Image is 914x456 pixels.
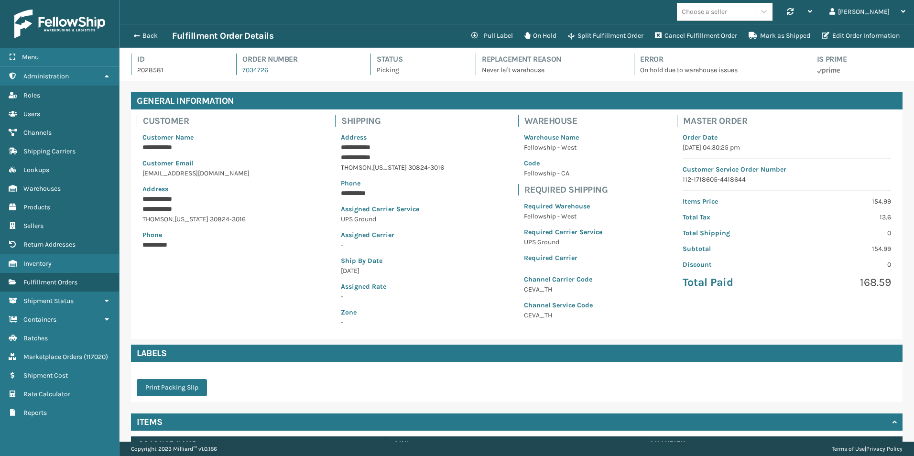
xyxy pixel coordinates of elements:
p: Copyright 2023 Milliard™ v 1.0.186 [131,442,217,456]
i: On Hold [524,32,530,39]
span: Marketplace Orders [23,353,82,361]
p: CEVA_TH [524,310,602,320]
p: Code [524,158,602,168]
p: Items Price [683,196,781,206]
span: Warehouses [23,185,61,193]
span: [US_STATE] [174,215,208,223]
span: Rate Calculator [23,390,70,398]
p: Total Tax [683,212,781,222]
button: Mark as Shipped [743,26,816,45]
label: Quantity [650,439,887,448]
span: Shipment Cost [23,371,68,380]
h4: Labels [131,345,903,362]
a: 7034726 [242,66,268,74]
span: [US_STATE] [373,163,407,172]
h4: Is Prime [817,54,903,65]
h4: Order Number [242,54,353,65]
p: Subtotal [683,244,781,254]
h4: Status [377,54,458,65]
p: 154.99 [793,196,891,206]
h4: Replacement Reason [482,54,617,65]
span: , [371,163,373,172]
h4: Items [137,416,163,428]
p: 154.99 [793,244,891,254]
span: Address [142,185,168,193]
p: Fellowship - CA [524,168,602,178]
span: Containers [23,315,56,324]
p: Customer Service Order Number [683,164,891,174]
span: Products [23,203,50,211]
span: Roles [23,91,40,99]
h4: Error [640,54,793,65]
p: 168.59 [793,275,891,290]
i: Edit [822,32,829,39]
h4: Required Shipping [524,184,608,195]
p: Channel Carrier Code [524,274,602,284]
p: Order Date [683,132,891,142]
span: Reports [23,409,47,417]
p: Customer Email [142,158,261,168]
a: Privacy Policy [866,445,903,452]
p: Never left warehouse [482,65,617,75]
p: [EMAIL_ADDRESS][DOMAIN_NAME] [142,168,261,178]
a: Terms of Use [832,445,865,452]
p: CEVA_TH [524,284,602,294]
button: Back [128,32,172,40]
p: - [341,292,444,302]
button: Cancel Fulfillment Order [649,26,743,45]
label: SKU [394,439,631,448]
h4: Master Order [683,115,897,127]
p: Fellowship - West [524,211,602,221]
p: Zone [341,307,444,317]
div: Choose a seller [682,7,727,17]
p: Total Paid [683,275,781,290]
p: Required Warehouse [524,201,602,211]
button: Print Packing Slip [137,379,207,396]
p: Assigned Carrier [341,230,444,240]
i: Mark as Shipped [749,32,757,39]
p: Phone [341,178,444,188]
span: Shipment Status [23,297,74,305]
p: [DATE] 04:30:25 pm [683,142,891,152]
p: UPS Ground [341,214,444,224]
span: 30824-3016 [408,163,444,172]
p: Picking [377,65,458,75]
span: Lookups [23,166,49,174]
span: THOMSON [142,215,173,223]
p: Fellowship - West [524,142,602,152]
button: Split Fulfillment Order [562,26,649,45]
span: Users [23,110,40,118]
span: 30824-3016 [210,215,246,223]
p: Channel Service Code [524,300,602,310]
p: Warehouse Name [524,132,602,142]
button: Edit Order Information [816,26,905,45]
h4: Id [137,54,219,65]
span: Address [341,133,367,141]
button: On Hold [519,26,562,45]
button: Pull Label [466,26,519,45]
p: Customer Name [142,132,261,142]
p: 2028581 [137,65,219,75]
h4: Shipping [341,115,450,127]
p: On hold due to warehouse issues [640,65,793,75]
p: Required Carrier [524,253,602,263]
p: Assigned Rate [341,282,444,292]
span: THOMSON [341,163,371,172]
p: 0 [793,260,891,270]
span: Shipping Carriers [23,147,76,155]
span: Return Addresses [23,240,76,249]
span: Inventory [23,260,52,268]
p: Ship By Date [341,256,444,266]
img: logo [14,10,105,38]
span: Batches [23,334,48,342]
h3: Fulfillment Order Details [172,30,273,42]
span: Channels [23,129,52,137]
span: Fulfillment Orders [23,278,77,286]
h4: General Information [131,92,903,109]
p: - [341,240,444,250]
p: Discount [683,260,781,270]
div: | [832,442,903,456]
h4: Warehouse [524,115,608,127]
label: Product Name [140,439,377,448]
i: Cancel Fulfillment Order [655,32,662,39]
